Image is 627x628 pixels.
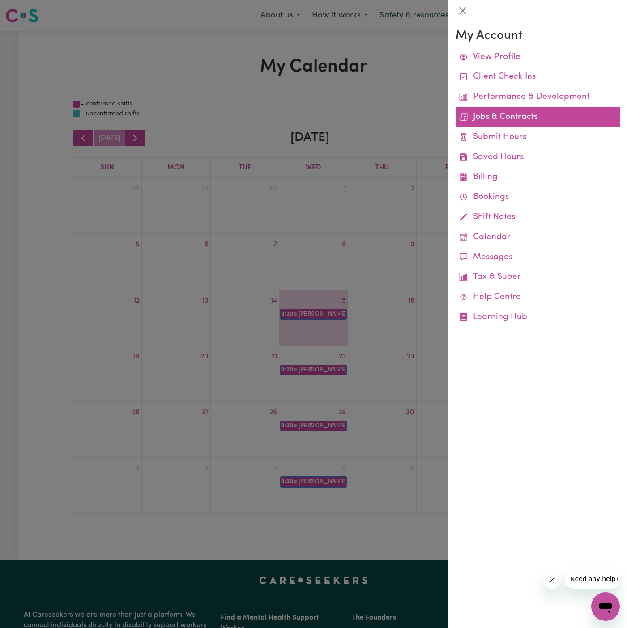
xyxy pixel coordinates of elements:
a: Shift Notes [456,207,620,228]
a: Messages [456,248,620,268]
h3: My Account [456,29,620,44]
a: View Profile [456,47,620,67]
a: Calendar [456,228,620,248]
a: Tax & Super [456,267,620,287]
iframe: Button to launch messaging window [591,592,620,621]
a: Client Check Ins [456,67,620,87]
a: Saved Hours [456,148,620,168]
a: Bookings [456,187,620,207]
a: Learning Hub [456,308,620,328]
a: Help Centre [456,287,620,308]
a: Performance & Development [456,87,620,107]
a: Billing [456,167,620,187]
a: Submit Hours [456,127,620,148]
button: Close [456,4,470,18]
iframe: Close message [543,571,561,589]
iframe: Message from company [565,569,620,589]
a: Jobs & Contracts [456,107,620,127]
